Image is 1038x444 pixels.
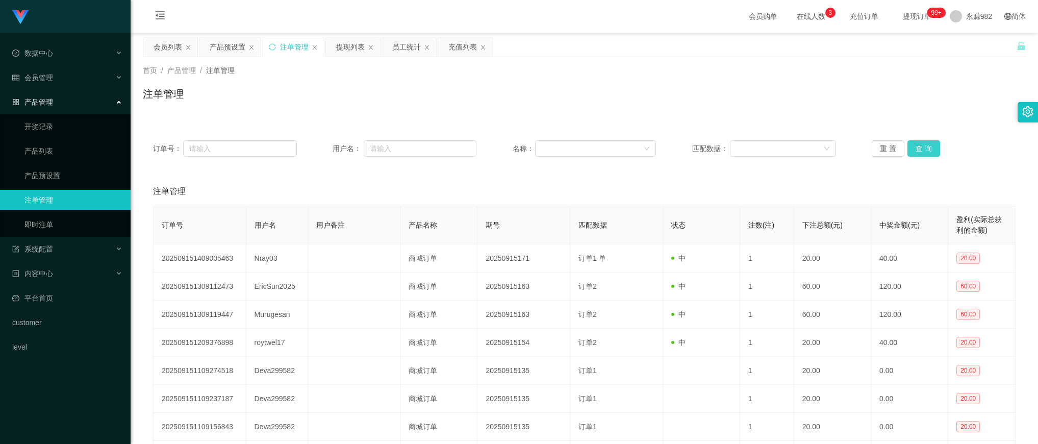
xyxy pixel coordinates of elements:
[183,140,297,157] input: 请输入
[1017,41,1026,51] i: 图标: unlock
[154,37,182,57] div: 会员列表
[162,221,183,229] span: 订单号
[871,385,948,413] td: 0.00
[956,253,980,264] span: 20.00
[740,273,794,301] td: 1
[312,44,318,51] i: 图标: close
[871,357,948,385] td: 0.00
[400,329,477,357] td: 商城订单
[794,357,871,385] td: 20.00
[740,301,794,329] td: 1
[794,329,871,357] td: 20.00
[794,273,871,301] td: 60.00
[12,73,53,82] span: 会员管理
[740,357,794,385] td: 1
[185,44,191,51] i: 图标: close
[956,337,980,348] span: 20.00
[871,301,948,329] td: 120.00
[486,221,500,229] span: 期号
[872,140,904,157] button: 重 置
[828,8,832,18] p: 3
[477,244,570,273] td: 20250915171
[12,288,122,308] a: 图标: dashboard平台首页
[269,43,276,51] i: 图标: sync
[12,50,19,57] i: 图标: check-circle-o
[956,421,980,432] span: 20.00
[578,394,597,403] span: 订单1
[578,423,597,431] span: 订单1
[12,49,53,57] span: 数据中心
[12,98,19,106] i: 图标: appstore-o
[246,413,308,441] td: Deva299582
[845,13,883,20] span: 充值订单
[12,245,53,253] span: 系统配置
[154,357,246,385] td: 202509151109274518
[480,44,486,51] i: 图标: close
[280,37,309,57] div: 注单管理
[825,8,836,18] sup: 3
[333,143,364,154] span: 用户名：
[400,385,477,413] td: 商城订单
[448,37,477,57] div: 充值列表
[246,301,308,329] td: Murugesan
[12,74,19,81] i: 图标: table
[12,10,29,24] img: logo.9652507e.png
[400,357,477,385] td: 商城订单
[927,8,945,18] sup: 296
[956,215,1002,234] span: 盈利(实际总获利的金额)
[956,393,980,404] span: 20.00
[477,357,570,385] td: 20250915135
[956,281,980,292] span: 60.00
[578,338,597,347] span: 订单2
[153,143,183,154] span: 订单号：
[24,116,122,137] a: 开奖记录
[956,365,980,376] span: 20.00
[12,312,122,333] a: customer
[424,44,430,51] i: 图标: close
[824,145,830,153] i: 图标: down
[477,385,570,413] td: 20250915135
[210,37,245,57] div: 产品预设置
[12,270,19,277] i: 图标: profile
[802,221,843,229] span: 下注总额(元)
[794,301,871,329] td: 60.00
[477,301,570,329] td: 20250915163
[368,44,374,51] i: 图标: close
[409,221,437,229] span: 产品名称
[161,66,163,75] span: /
[154,413,246,441] td: 202509151109156843
[477,329,570,357] td: 20250915154
[671,310,686,318] span: 中
[871,244,948,273] td: 40.00
[24,141,122,161] a: 产品列表
[206,66,235,75] span: 注单管理
[24,214,122,235] a: 即时注单
[24,190,122,210] a: 注单管理
[871,413,948,441] td: 0.00
[871,273,948,301] td: 120.00
[578,221,607,229] span: 匹配数据
[871,329,948,357] td: 40.00
[154,385,246,413] td: 202509151109237187
[400,413,477,441] td: 商城订单
[671,282,686,290] span: 中
[907,140,940,157] button: 查 询
[740,385,794,413] td: 1
[12,337,122,357] a: level
[740,329,794,357] td: 1
[364,140,476,157] input: 请输入
[316,221,345,229] span: 用户备注
[400,273,477,301] td: 商城订单
[794,413,871,441] td: 20.00
[153,185,186,198] span: 注单管理
[154,244,246,273] td: 202509151409005463
[477,413,570,441] td: 20250915135
[671,221,686,229] span: 状态
[392,37,421,57] div: 员工统计
[154,301,246,329] td: 202509151309119447
[578,310,597,318] span: 订单2
[143,86,184,102] h1: 注单管理
[578,282,597,290] span: 订单2
[898,13,936,20] span: 提现订单
[246,273,308,301] td: EricSun2025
